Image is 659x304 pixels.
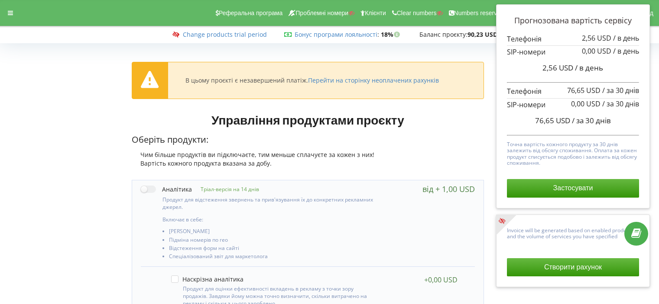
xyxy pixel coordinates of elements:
[185,77,439,84] div: В цьому проєкті є незавершений платіж.
[507,139,639,166] p: Точна вартість кожного продукту за 30 днів залежить від обсягу споживання. Оплата за кожен продук...
[419,30,467,38] span: Баланс проєкту:
[542,63,573,73] span: 2,56 USD
[141,185,192,194] label: Аналітика
[507,100,639,110] p: SIP-номери
[295,30,379,38] span: :
[572,115,611,125] span: / за 30 днів
[507,225,639,240] p: Invoice will be generated based on enabled products and the volume of services you have specified
[567,86,601,95] span: 76,65 USD
[132,112,484,128] h1: Управління продуктами проєкту
[171,275,243,283] label: Наскрізна аналітика
[571,99,601,109] span: 0,00 USD
[602,99,639,109] span: / за 30 днів
[365,10,386,16] span: Клієнти
[535,115,570,125] span: 76,65 USD
[507,34,639,44] p: Телефонія
[507,179,639,197] button: Застосувати
[132,150,484,159] div: Чим більше продуктів ви підключаєте, тим меньше сплачуєте за кожен з них!
[575,63,603,73] span: / в день
[169,228,375,237] li: [PERSON_NAME]
[169,245,375,253] li: Відстеження форм на сайті
[613,33,639,43] span: / в день
[192,186,259,193] p: Тріал-версія на 14 днів
[602,86,639,95] span: / за 30 днів
[582,33,611,43] span: 2,56 USD
[397,10,437,16] span: Clear numbers
[582,46,611,56] span: 0,00 USD
[507,15,639,26] p: Прогнозована вартість сервісу
[381,30,402,38] strong: 18%
[132,134,484,146] p: Оберіть продукти:
[162,216,375,223] p: Включає в себе:
[613,46,639,56] span: / в день
[424,275,458,284] div: +0,00 USD
[183,30,267,38] a: Change products trial period
[169,237,375,245] li: Підміна номерів по гео
[308,76,439,84] a: Перейти на сторінку неоплачених рахунків
[507,258,639,276] button: Створити рахунок
[507,47,639,57] p: SIP-номери
[454,10,500,16] span: Numbers reserve
[132,159,484,168] div: Вартість кожного продукта вказана за добу.
[507,86,639,96] p: Телефонія
[162,196,375,211] p: Продукт для відстеження звернень та прив'язування їх до конкретних рекламних джерел.
[169,253,375,262] li: Спеціалізований звіт для маркетолога
[219,10,283,16] span: Реферальна програма
[467,30,497,38] strong: 90,23 USD
[295,30,377,38] a: Бонус програми лояльності
[422,185,475,193] div: від + 1,00 USD
[295,10,348,16] span: Проблемні номери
